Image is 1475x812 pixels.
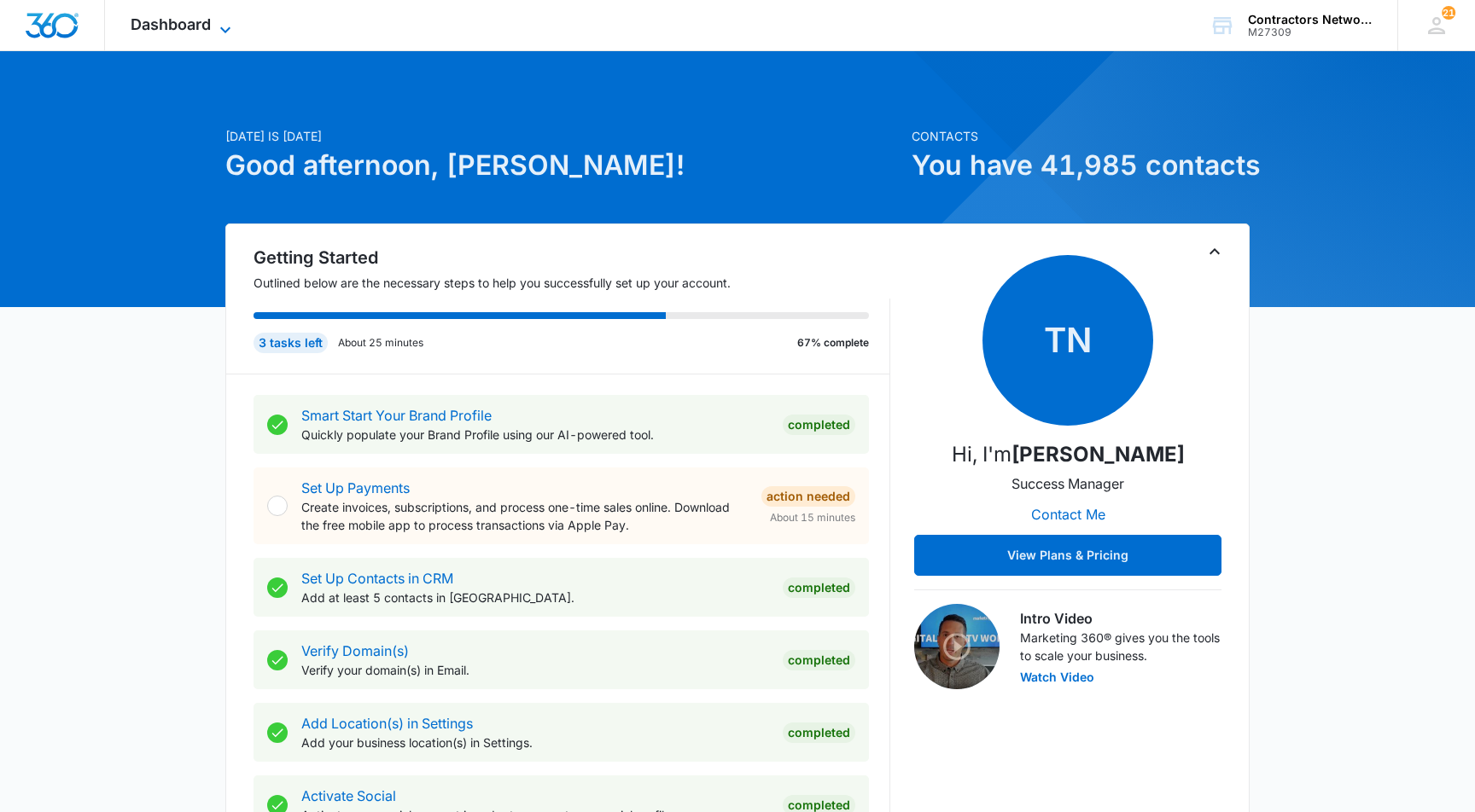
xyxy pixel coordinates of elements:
[1248,13,1373,26] div: account name
[254,333,328,353] div: 3 tasks left
[783,722,855,743] div: Completed
[301,589,769,606] p: Add at least 5 contacts in [GEOGRAPHIC_DATA].
[797,335,869,351] p: 67% complete
[952,439,1185,470] p: Hi, I'm
[301,570,453,587] a: Set Up Contacts in CRM
[254,245,890,270] h2: Getting Started
[225,145,901,186] h1: Good afternoon, [PERSON_NAME]!
[301,787,396,804] a: Activate Social
[1020,671,1094,683] button: Watch Video
[912,145,1250,186] h1: You have 41,985 contacts
[1012,473,1124,494] p: Success Manager
[131,15,211,33] span: Dashboard
[301,661,769,679] p: Verify your domain(s) in Email.
[225,127,901,145] p: [DATE] is [DATE]
[770,510,855,525] span: About 15 minutes
[301,426,769,444] p: Quickly populate your Brand Profile using our AI-powered tool.
[912,127,1250,145] p: Contacts
[914,604,1000,689] img: Intro Video
[1442,6,1455,20] span: 21
[254,274,890,292] p: Outlined below are the necessary steps to help you successfully set up your account.
[301,407,492,424] a: Smart Start Your Brand Profile
[338,335,423,351] p: About 25 minutes
[783,415,855,435] div: Completed
[761,486,855,507] div: Action Needed
[783,650,855,670] div: Completed
[301,715,473,732] a: Add Location(s) in Settings
[301,734,769,751] p: Add your business location(s) in Settings.
[783,577,855,598] div: Completed
[1012,442,1185,467] strong: [PERSON_NAME]
[1442,6,1455,20] div: notifications count
[914,535,1221,576] button: View Plans & Pricing
[301,498,748,534] p: Create invoices, subscriptions, and process one-time sales online. Download the free mobile app t...
[1020,629,1221,664] p: Marketing 360® gives you the tools to scale your business.
[301,479,410,496] a: Set Up Payments
[1014,494,1122,535] button: Contact Me
[1204,241,1225,262] button: Toggle Collapse
[301,642,409,659] a: Verify Domain(s)
[1020,608,1221,629] h3: Intro Video
[1248,26,1373,38] div: account id
[982,255,1153,426] span: TN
